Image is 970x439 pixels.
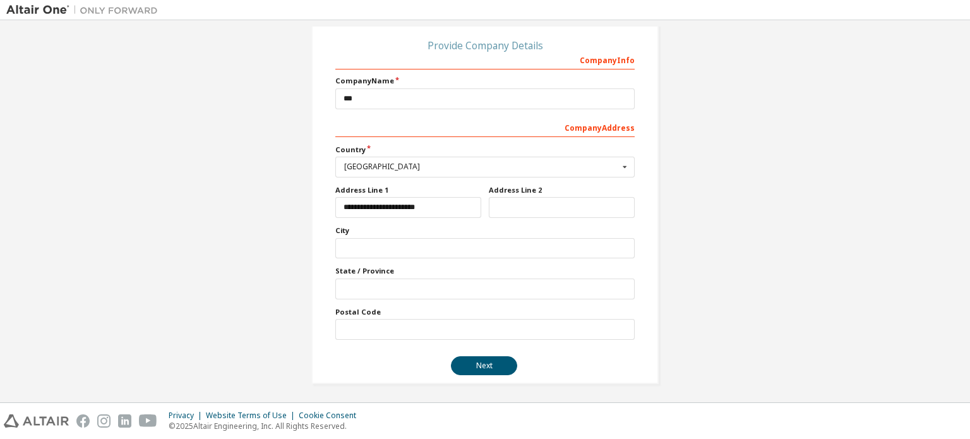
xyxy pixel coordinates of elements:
img: altair_logo.svg [4,414,69,428]
div: [GEOGRAPHIC_DATA] [344,163,619,171]
div: Cookie Consent [299,411,364,421]
img: facebook.svg [76,414,90,428]
label: City [335,226,635,236]
div: Privacy [169,411,206,421]
label: Country [335,145,635,155]
p: © 2025 Altair Engineering, Inc. All Rights Reserved. [169,421,364,431]
div: Company Info [335,49,635,69]
img: youtube.svg [139,414,157,428]
button: Next [451,356,517,375]
img: instagram.svg [97,414,111,428]
label: State / Province [335,266,635,276]
img: linkedin.svg [118,414,131,428]
label: Address Line 2 [489,185,635,195]
label: Postal Code [335,307,635,317]
div: Website Terms of Use [206,411,299,421]
div: Company Address [335,117,635,137]
label: Address Line 1 [335,185,481,195]
div: Provide Company Details [335,42,635,49]
label: Company Name [335,76,635,86]
img: Altair One [6,4,164,16]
